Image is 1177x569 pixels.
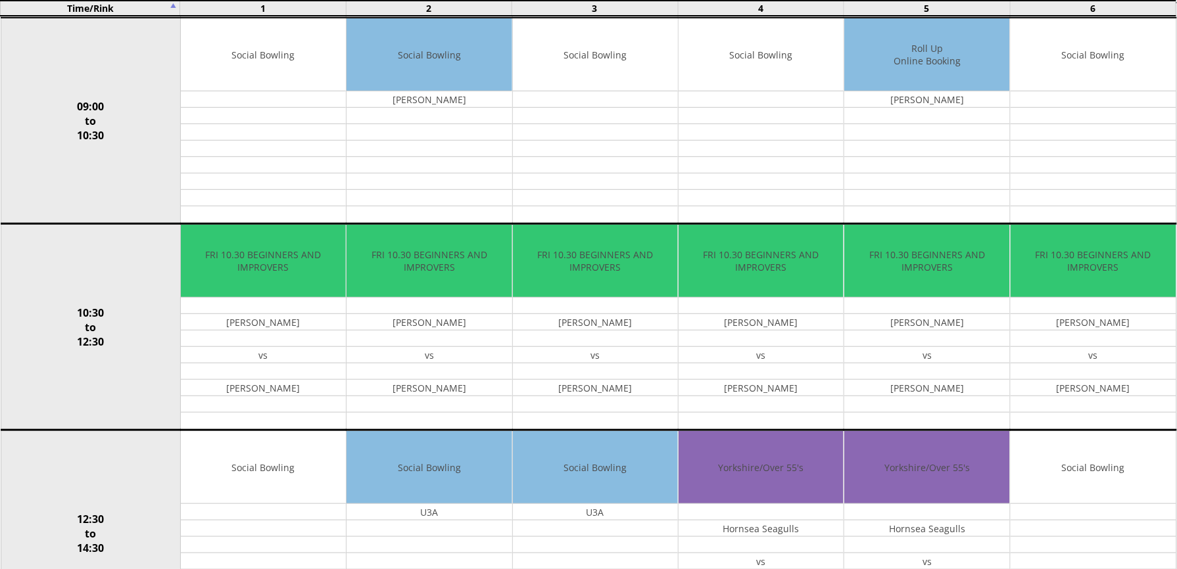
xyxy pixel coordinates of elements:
td: [PERSON_NAME] [844,314,1009,330]
td: [PERSON_NAME] [679,314,844,330]
td: vs [181,347,346,363]
td: 6 [1010,1,1176,16]
td: [PERSON_NAME] [1011,380,1176,396]
td: [PERSON_NAME] [347,91,512,108]
td: FRI 10.30 BEGINNERS AND IMPROVERS [181,225,346,298]
td: 10:30 to 12:30 [1,224,180,430]
td: 5 [844,1,1011,16]
td: FRI 10.30 BEGINNERS AND IMPROVERS [679,225,844,298]
td: [PERSON_NAME] [679,380,844,396]
td: Yorkshire/Over 55's [844,431,1009,504]
td: [PERSON_NAME] [347,380,512,396]
td: Social Bowling [347,431,512,504]
td: FRI 10.30 BEGINNERS AND IMPROVERS [347,225,512,298]
td: vs [679,347,844,363]
td: vs [347,347,512,363]
td: Social Bowling [347,18,512,91]
td: Social Bowling [1011,18,1176,91]
td: FRI 10.30 BEGINNERS AND IMPROVERS [844,225,1009,298]
td: 09:00 to 10:30 [1,18,180,224]
td: Social Bowling [513,18,678,91]
td: [PERSON_NAME] [513,314,678,330]
td: Time/Rink [1,1,180,16]
td: Yorkshire/Over 55's [679,431,844,504]
td: [PERSON_NAME] [844,91,1009,108]
td: U3A [513,504,678,520]
td: Hornsea Seagulls [679,520,844,537]
td: U3A [347,504,512,520]
td: Roll Up Online Booking [844,18,1009,91]
td: [PERSON_NAME] [181,380,346,396]
td: Social Bowling [181,18,346,91]
td: Social Bowling [181,431,346,504]
td: FRI 10.30 BEGINNERS AND IMPROVERS [1011,225,1176,298]
td: [PERSON_NAME] [181,314,346,330]
td: FRI 10.30 BEGINNERS AND IMPROVERS [513,225,678,298]
td: 3 [512,1,679,16]
td: Social Bowling [679,18,844,91]
td: vs [1011,347,1176,363]
td: 2 [346,1,512,16]
td: Social Bowling [1011,431,1176,504]
td: vs [844,347,1009,363]
td: Hornsea Seagulls [844,520,1009,537]
td: vs [513,347,678,363]
td: [PERSON_NAME] [1011,314,1176,330]
td: [PERSON_NAME] [347,314,512,330]
td: [PERSON_NAME] [513,380,678,396]
td: 1 [180,1,346,16]
td: Social Bowling [513,431,678,504]
td: 4 [678,1,844,16]
td: [PERSON_NAME] [844,380,1009,396]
